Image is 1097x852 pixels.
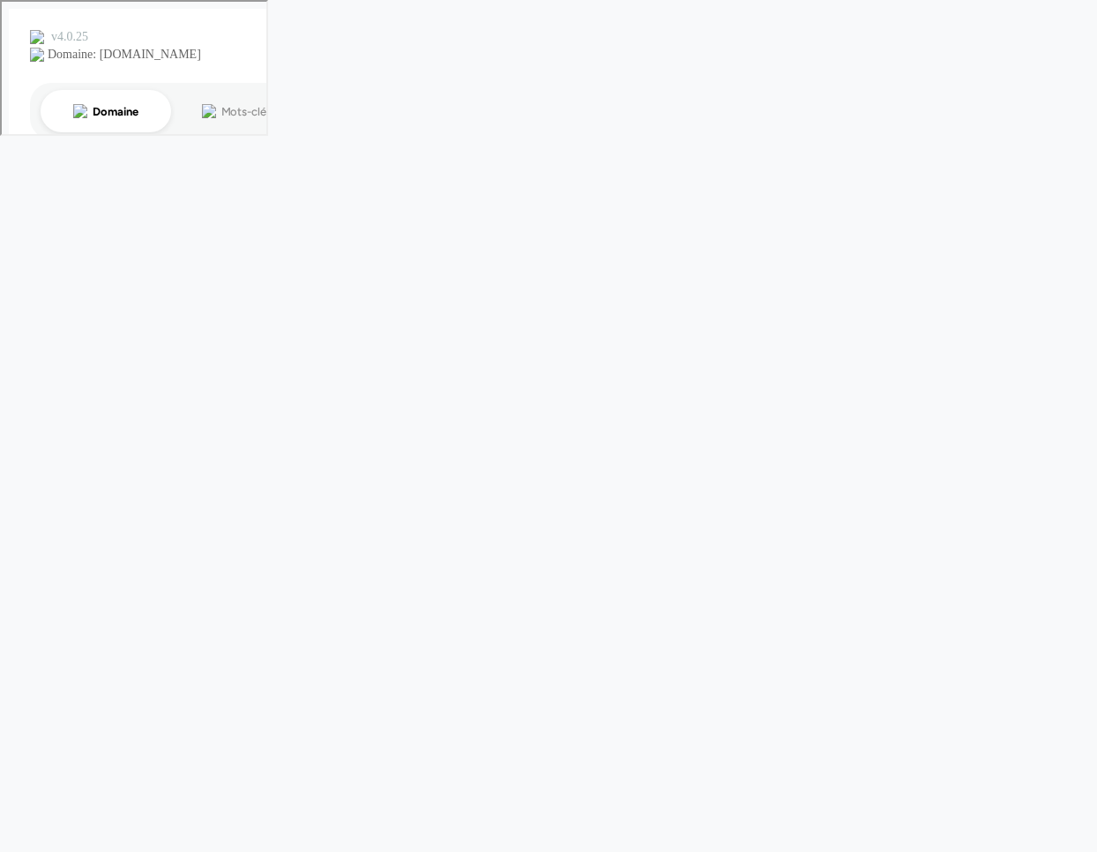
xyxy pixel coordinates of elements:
[91,104,136,116] div: Domaine
[46,46,199,60] div: Domaine: [DOMAIN_NAME]
[71,102,86,116] img: tab_domain_overview_orange.svg
[28,28,42,42] img: logo_orange.svg
[49,28,86,42] div: v 4.0.25
[220,104,270,116] div: Mots-clés
[28,46,42,60] img: website_grey.svg
[200,102,214,116] img: tab_keywords_by_traffic_grey.svg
